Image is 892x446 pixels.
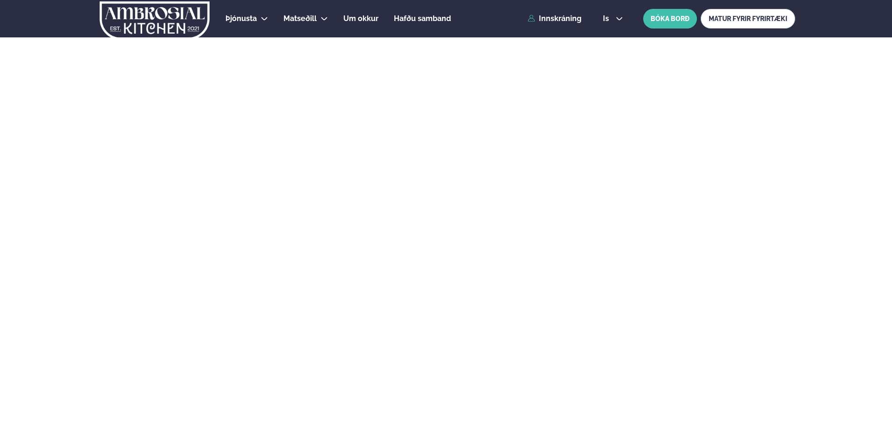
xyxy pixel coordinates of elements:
[225,14,257,23] span: Þjónusta
[603,15,612,22] span: is
[343,13,378,24] a: Um okkur
[595,15,631,22] button: is
[28,278,222,356] h2: Velkomin á Ambrosial kitchen!
[99,1,210,40] img: logo
[283,14,317,23] span: Matseðill
[701,9,795,29] a: MATUR FYRIR FYRIRTÆKI
[343,14,378,23] span: Um okkur
[394,13,451,24] a: Hafðu samband
[225,13,257,24] a: Þjónusta
[28,367,222,390] p: Ef eitthvað sameinar fólk, þá er [PERSON_NAME] matarferðalag.
[283,13,317,24] a: Matseðill
[394,14,451,23] span: Hafðu samband
[643,9,697,29] button: BÓKA BORÐ
[528,14,581,23] a: Innskráning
